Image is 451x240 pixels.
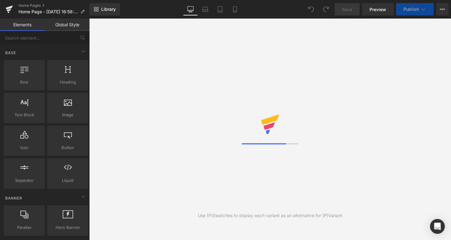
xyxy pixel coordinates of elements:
span: Preview [370,6,386,13]
span: Heading [49,79,86,85]
span: Base [5,50,17,56]
span: Banner [5,195,23,201]
button: Publish [396,3,434,15]
a: Preview [362,3,394,15]
span: Row [6,79,43,85]
span: Parallax [6,224,43,231]
span: Liquid [49,177,86,184]
span: Text Block [6,112,43,118]
a: Tablet [213,3,228,15]
span: Save [342,6,352,13]
span: Hero Banner [49,224,86,231]
span: Separator [6,177,43,184]
a: Global Style [45,19,90,31]
span: Image [49,112,86,118]
div: Use (P)Swatches to display each variant as an alternative for (P)Variant [198,212,342,219]
span: Home Page - [DATE] 16:58:10 [19,9,78,14]
a: Desktop [183,3,198,15]
a: Mobile [228,3,242,15]
span: Publish [403,7,419,12]
div: Open Intercom Messenger [430,219,445,234]
a: New Library [90,3,120,15]
span: Icon [6,144,43,151]
button: More [436,3,449,15]
a: Laptop [198,3,213,15]
span: Library [101,6,116,12]
span: Button [49,144,86,151]
button: Undo [305,3,317,15]
a: Home Pages [19,3,90,8]
button: Redo [320,3,332,15]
